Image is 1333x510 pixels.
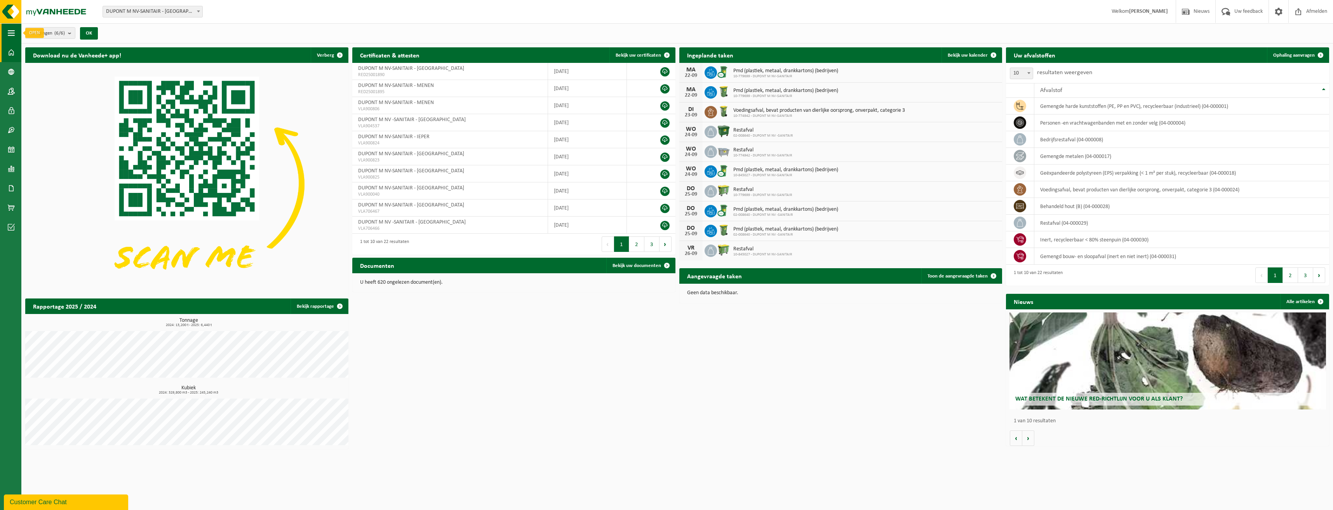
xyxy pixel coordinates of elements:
[1040,87,1062,94] span: Afvalstof
[356,236,409,253] div: 1 tot 10 van 22 resultaten
[25,27,75,39] button: Vestigingen(6/6)
[80,27,98,40] button: OK
[733,74,838,79] span: 10-779699 - DUPONT M NV-SANITAIR
[683,106,699,113] div: DI
[717,144,730,158] img: WB-2500-GAL-GY-01
[733,252,792,257] span: 10-845027 - DUPONT M NV-SANITAIR
[683,205,699,212] div: DO
[1298,267,1313,283] button: 3
[1283,267,1298,283] button: 2
[733,193,792,198] span: 10-779699 - DUPONT M NV-SANITAIR
[311,47,348,63] button: Verberg
[1037,69,1092,76] label: resultaten weergeven
[548,148,627,165] td: [DATE]
[358,168,464,174] span: DUPONT M NV-SANITAIR - [GEOGRAPHIC_DATA]
[548,131,627,148] td: [DATE]
[717,85,730,98] img: WB-0240-HPE-GN-50
[548,199,627,217] td: [DATE]
[1022,430,1034,446] button: Volgende
[29,391,348,395] span: 2024: 329,800 m3 - 2025: 245,240 m3
[1267,47,1328,63] a: Ophaling aanvragen
[358,174,542,180] span: VLA900825
[548,217,627,234] td: [DATE]
[358,191,542,198] span: VLA900040
[733,68,838,74] span: Pmd (plastiek, metaal, drankkartons) (bedrijven)
[733,173,838,178] span: 10-845027 - DUPONT M NV-SANITAIR
[614,236,629,252] button: 1
[683,172,699,177] div: 24-09
[733,232,838,237] span: 02-008640 - DUPONT M NV -SANITAIR
[1034,114,1329,131] td: personen -en vrachtwagenbanden met en zonder velg (04-000004)
[1129,9,1168,14] strong: [PERSON_NAME]
[683,152,699,158] div: 24-09
[1268,267,1283,283] button: 1
[948,53,988,58] span: Bekijk uw kalender
[733,167,838,173] span: Pmd (plastiek, metaal, drankkartons) (bedrijven)
[733,213,838,217] span: 02-008640 - DUPONT M NV -SANITAIR
[1006,47,1063,62] h2: Uw afvalstoffen
[358,106,542,112] span: VLA900806
[29,318,348,327] h3: Tonnage
[358,66,464,71] span: DUPONT M NV-SANITAIR - [GEOGRAPHIC_DATA]
[1034,248,1329,265] td: gemengd bouw- en sloopafval (inert en niet inert) (04-000031)
[103,6,202,17] span: DUPONT M NV-SANITAIR - WERVIK
[717,243,730,257] img: WB-0660-HPE-GN-50
[29,323,348,327] span: 2024: 13,200 t - 2025: 6,440 t
[548,63,627,80] td: [DATE]
[606,258,675,273] a: Bekijk uw documenten
[548,97,627,114] td: [DATE]
[683,231,699,237] div: 25-09
[358,226,542,232] span: VLA706466
[25,63,348,305] img: Download de VHEPlus App
[548,182,627,199] td: [DATE]
[1034,165,1329,181] td: geëxpandeerde polystyreen (EPS) verpakking (< 1 m² per stuk), recycleerbaar (04-000018)
[733,127,793,134] span: Restafval
[1034,148,1329,165] td: gemengde metalen (04-000017)
[644,236,660,252] button: 3
[1015,396,1183,402] span: Wat betekent de nieuwe RED-richtlijn voor u als klant?
[683,186,699,192] div: DO
[679,268,750,283] h2: Aangevraagde taken
[358,123,542,129] span: VLA904537
[358,157,542,163] span: VLA900823
[1034,231,1329,248] td: inert, recycleerbaar < 80% steenpuin (04-000030)
[609,47,675,63] a: Bekijk uw certificaten
[941,47,1001,63] a: Bekijk uw kalender
[616,53,661,58] span: Bekijk uw certificaten
[683,245,699,251] div: VR
[1010,267,1063,284] div: 1 tot 10 van 22 resultaten
[1034,98,1329,114] td: gemengde harde kunststoffen (PE, PP en PVC), recycleerbaar (industrieel) (04-000001)
[360,280,668,285] p: U heeft 620 ongelezen document(en).
[683,73,699,78] div: 22-09
[548,165,627,182] td: [DATE]
[1255,267,1268,283] button: Previous
[1010,68,1033,79] span: 10
[358,100,434,106] span: DUPONT M NV-SANITAIR - MENEN
[921,268,1001,284] a: Toon de aangevraagde taken
[317,53,334,58] span: Verberg
[358,117,466,123] span: DUPONT M NV -SANITAIR - [GEOGRAPHIC_DATA]
[683,126,699,132] div: WO
[717,105,730,118] img: WB-0140-HPE-GN-50
[54,31,65,36] count: (6/6)
[683,67,699,73] div: MA
[733,187,792,193] span: Restafval
[602,236,614,252] button: Previous
[25,47,129,62] h2: Download nu de Vanheede+ app!
[717,164,730,177] img: WB-0240-CU
[358,83,434,88] span: DUPONT M NV-SANITAIR - MENEN
[103,6,203,17] span: DUPONT M NV-SANITAIR - WERVIK
[733,88,838,94] span: Pmd (plastiek, metaal, drankkartons) (bedrijven)
[660,236,672,252] button: Next
[733,134,793,138] span: 02-008640 - DUPONT M NV -SANITAIR
[733,114,905,118] span: 10-774942 - DUPONT M NV-SANITAIR
[683,87,699,93] div: MA
[717,204,730,217] img: WB-0240-CU
[683,132,699,138] div: 24-09
[358,140,542,146] span: VLA900824
[1034,131,1329,148] td: bedrijfsrestafval (04-000008)
[717,125,730,138] img: WB-1100-HPE-GN-01
[29,385,348,395] h3: Kubiek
